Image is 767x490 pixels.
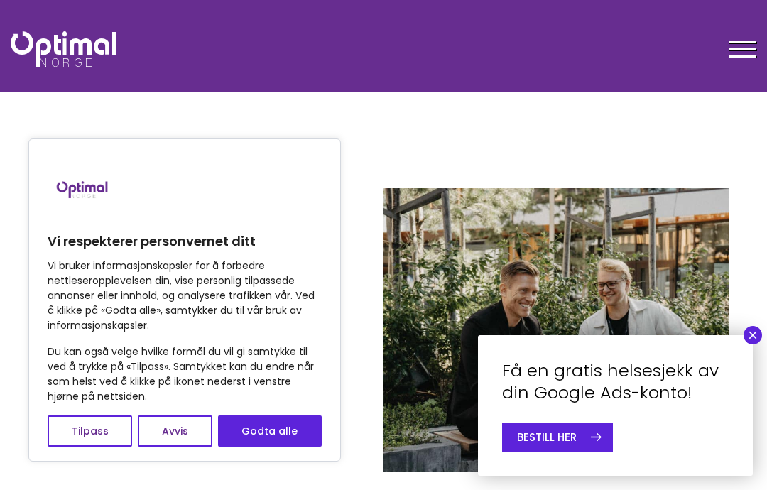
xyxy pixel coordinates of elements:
img: Optimal Norge [11,31,116,67]
p: Du kan også velge hvilke formål du vil gi samtykke til ved å trykke på «Tilpass». Samtykket kan d... [48,344,322,404]
p: Vi bruker informasjonskapsler for å forbedre nettleseropplevelsen din, vise personlig tilpassede ... [48,258,322,333]
button: Close [744,326,762,344]
h4: Få en gratis helsesjekk av din Google Ads-konto! [502,359,729,403]
a: BESTILL HER [502,423,613,452]
p: Vi respekterer personvernet ditt [48,233,322,250]
button: Godta alle [218,415,322,447]
div: Vi respekterer personvernet ditt [28,138,341,462]
button: Tilpass [48,415,132,447]
button: Avvis [138,415,212,447]
img: Brand logo [48,153,119,224]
